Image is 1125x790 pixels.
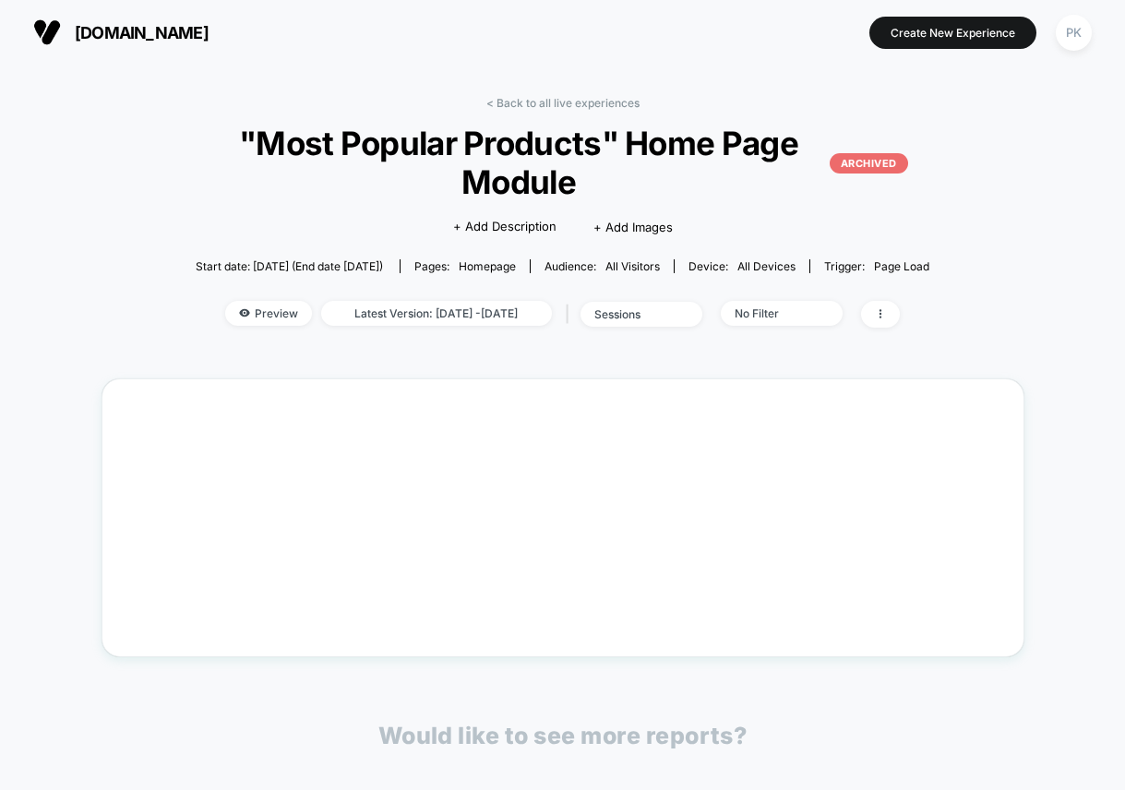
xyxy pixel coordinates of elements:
[321,301,552,326] span: Latest Version: [DATE] - [DATE]
[594,307,668,321] div: sessions
[874,259,929,273] span: Page Load
[561,301,580,328] span: |
[1050,14,1097,52] button: PK
[28,18,214,47] button: [DOMAIN_NAME]
[75,23,209,42] span: [DOMAIN_NAME]
[1056,15,1092,51] div: PK
[217,124,908,201] span: "Most Popular Products" Home Page Module
[674,259,809,273] span: Device:
[196,259,383,273] span: Start date: [DATE] (End date [DATE])
[225,301,312,326] span: Preview
[593,220,673,234] span: + Add Images
[735,306,808,320] div: No Filter
[453,218,557,236] span: + Add Description
[486,96,640,110] a: < Back to all live experiences
[414,259,516,273] div: Pages:
[33,18,61,46] img: Visually logo
[830,153,908,174] p: ARCHIVED
[869,17,1036,49] button: Create New Experience
[824,259,929,273] div: Trigger:
[378,722,748,749] p: Would like to see more reports?
[605,259,660,273] span: All Visitors
[737,259,796,273] span: all devices
[545,259,660,273] div: Audience:
[459,259,516,273] span: homepage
